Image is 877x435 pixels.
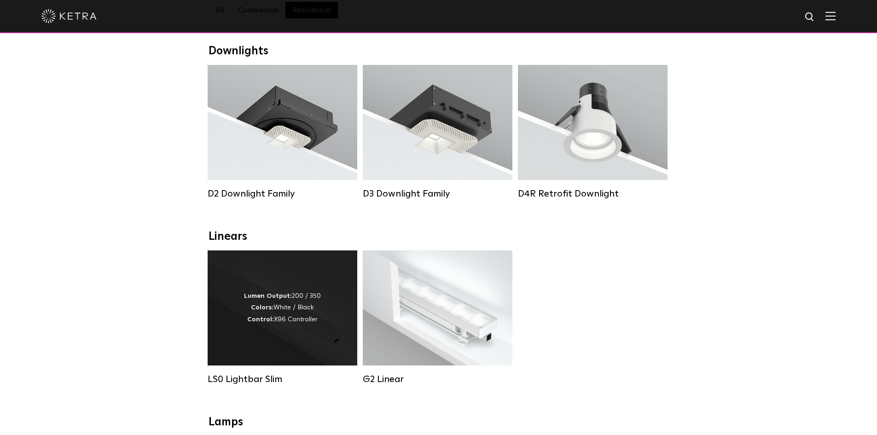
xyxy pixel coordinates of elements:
img: ketra-logo-2019-white [41,9,97,23]
div: Downlights [209,45,669,58]
strong: Colors: [251,304,273,311]
div: D3 Downlight Family [363,188,512,199]
div: Lamps [209,416,669,429]
div: 200 / 350 White / Black X96 Controller [244,290,321,325]
a: G2 Linear Lumen Output:400 / 700 / 1000Colors:WhiteBeam Angles:Flood / [GEOGRAPHIC_DATA] / Narrow... [363,250,512,385]
a: D2 Downlight Family Lumen Output:1200Colors:White / Black / Gloss Black / Silver / Bronze / Silve... [208,65,357,199]
a: LS0 Lightbar Slim Lumen Output:200 / 350Colors:White / BlackControl:X96 Controller [208,250,357,385]
img: Hamburger%20Nav.svg [825,12,836,20]
strong: Control: [247,316,274,323]
a: D3 Downlight Family Lumen Output:700 / 900 / 1100Colors:White / Black / Silver / Bronze / Paintab... [363,65,512,199]
div: Linears [209,230,669,244]
div: LS0 Lightbar Slim [208,374,357,385]
div: D2 Downlight Family [208,188,357,199]
strong: Lumen Output: [244,293,292,299]
img: search icon [804,12,816,23]
div: G2 Linear [363,374,512,385]
a: D4R Retrofit Downlight Lumen Output:800Colors:White / BlackBeam Angles:15° / 25° / 40° / 60°Watta... [518,65,668,199]
div: D4R Retrofit Downlight [518,188,668,199]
